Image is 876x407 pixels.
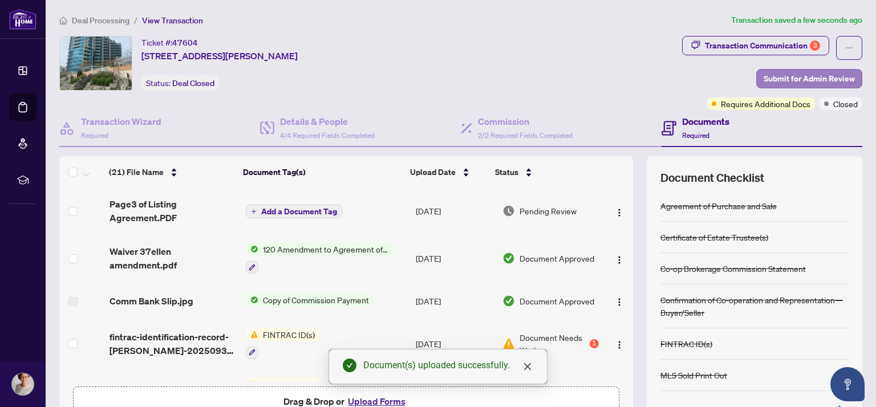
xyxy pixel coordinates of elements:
span: close [523,362,532,371]
th: Status [490,156,594,188]
span: Pending Review [520,205,577,217]
td: [DATE] [411,188,498,234]
button: Transaction Communication3 [682,36,829,55]
th: Upload Date [405,156,490,188]
div: Confirmation of Co-operation and Representation—Buyer/Seller [660,294,849,319]
img: Logo [615,208,624,217]
span: Closed [833,97,858,110]
span: Submit for Admin Review [764,70,855,88]
th: Document Tag(s) [238,156,405,188]
div: MLS Sold Print Out [660,369,727,381]
span: ellipsis [845,44,853,52]
img: Logo [615,298,624,307]
img: Logo [615,340,624,349]
img: Status Icon [246,328,258,341]
span: Status [495,166,518,178]
button: Logo [610,335,628,353]
h4: Documents [682,115,729,128]
div: 3 [810,40,820,51]
button: Add a Document Tag [246,204,342,219]
span: home [59,17,67,25]
span: Required [81,131,108,140]
button: Submit for Admin Review [756,69,862,88]
div: Ticket #: [141,36,198,49]
td: [DATE] [411,319,498,368]
button: Logo [610,292,628,310]
img: Profile Icon [12,373,34,395]
span: Document Checklist [660,170,764,186]
span: Document Approved [520,252,594,264]
span: Upload Date [410,166,456,178]
div: Status: [141,75,219,91]
span: 120 Amendment to Agreement of Purchase and Sale [258,243,394,255]
span: 4/4 Required Fields Completed [280,131,375,140]
div: 1 [590,339,599,348]
button: Open asap [830,367,865,401]
span: Copy of Commission Payment [258,294,374,306]
button: Add a Document Tag [246,205,342,218]
div: Certificate of Estate Trustee(s) [660,231,768,243]
span: [STREET_ADDRESS][PERSON_NAME] [141,49,298,63]
td: [DATE] [411,283,498,319]
button: Status IconCopy of Commission Payment [246,294,374,306]
img: Document Status [502,295,515,307]
span: fintrac-identification-record-[PERSON_NAME]-20250930-154608.pdf [109,330,237,357]
h4: Transaction Wizard [81,115,161,128]
span: 47604 [172,38,198,48]
div: Agreement of Purchase and Sale [660,200,777,212]
span: plus [251,209,257,214]
div: Transaction Communication [705,36,820,55]
img: Document Status [502,337,515,350]
img: Status Icon [246,243,258,255]
span: Document Needs Work [520,331,587,356]
img: IMG-S12147962_1.jpg [60,36,132,90]
span: FINTRAC ID(s) [258,328,319,341]
th: (21) File Name [104,156,238,188]
img: Status Icon [246,294,258,306]
img: logo [9,9,36,30]
span: (21) File Name [109,166,164,178]
span: Add a Document Tag [261,207,337,215]
span: fintrac-identification-record-[PERSON_NAME]-20250930-154642.pdf [109,378,237,406]
img: Status Icon [246,377,258,390]
li: / [134,14,137,27]
span: Page3 of Listing Agreement.PDF [109,197,237,225]
span: Required [682,131,709,140]
td: [DATE] [411,234,498,283]
div: FINTRAC ID(s) [660,337,712,350]
span: Deal Processing [72,15,129,26]
div: Document(s) uploaded successfully. [363,359,533,372]
span: View Transaction [142,15,203,26]
div: Co-op Brokerage Commission Statement [660,262,806,275]
button: Status Icon120 Amendment to Agreement of Purchase and Sale [246,243,394,274]
button: Logo [610,249,628,267]
span: Waiver 37ellen amendment.pdf [109,245,237,272]
img: Document Status [502,252,515,264]
span: Comm Bank Slip.jpg [109,294,193,308]
img: Logo [615,255,624,264]
span: Deal Closed [172,78,214,88]
article: Transaction saved a few seconds ago [731,14,862,27]
span: Document Approved [520,295,594,307]
span: FINTRAC ID(s) [258,377,319,390]
h4: Details & People [280,115,375,128]
span: 2/2 Required Fields Completed [478,131,573,140]
span: Document Needs Work [520,380,587,405]
img: Document Status [502,205,515,217]
h4: Commission [478,115,573,128]
a: Close [521,360,534,373]
span: Requires Additional Docs [721,97,810,110]
span: check-circle [343,359,356,372]
button: Logo [610,202,628,220]
button: Status IconFINTRAC ID(s) [246,328,319,359]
